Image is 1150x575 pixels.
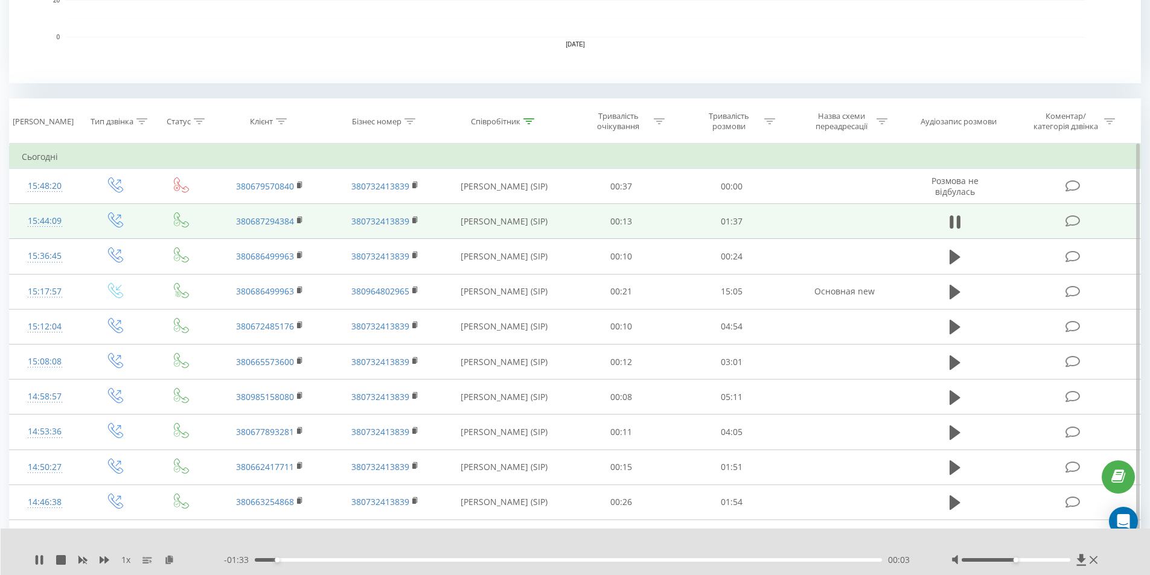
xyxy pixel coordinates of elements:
div: [PERSON_NAME] [13,116,74,127]
td: 00:26 [566,484,677,519]
a: 380732413839 [351,461,409,472]
td: 00:21 [566,274,677,309]
td: 00:12 [566,345,677,380]
div: Бізнес номер [352,116,401,127]
a: 380686499963 [236,285,294,297]
td: 00:12 [566,519,677,554]
div: 15:12:04 [22,315,68,338]
td: 00:11 [566,415,677,450]
span: - 01:33 [224,554,255,566]
div: 14:46:38 [22,491,68,514]
a: 380663254868 [236,496,294,507]
a: 380732413839 [351,320,409,332]
td: 00:08 [566,380,677,415]
span: 00:03 [888,554,910,566]
td: 03:01 [677,345,787,380]
td: [PERSON_NAME] (SIP) [442,309,566,344]
a: 380732413839 [351,426,409,437]
div: Тривалість очікування [586,111,651,132]
td: 00:10 [566,239,677,274]
a: 380732413839 [351,180,409,192]
div: 15:17:57 [22,280,68,303]
div: 14:58:57 [22,385,68,408]
a: 380732413839 [351,391,409,402]
div: Тип дзвінка [91,116,133,127]
td: 00:15 [566,450,677,484]
td: 00:10 [566,309,677,344]
td: [PERSON_NAME] (SIP) [442,274,566,309]
span: 1 x [121,554,130,566]
td: [PERSON_NAME] (SIP) [442,204,566,239]
td: 01:37 [677,204,787,239]
div: Аудіозапис розмови [921,116,997,127]
a: 380687294384 [236,215,294,227]
a: 380662417711 [236,461,294,472]
td: [PERSON_NAME] (SIP) [442,415,566,450]
td: [PERSON_NAME] (SIP) [442,345,566,380]
div: Коментар/категорія дзвінка [1030,111,1101,132]
div: 14:41:32 [22,526,68,549]
div: 15:44:09 [22,209,68,233]
td: 05:11 [677,380,787,415]
a: 380732413839 [351,250,409,262]
a: 380672485176 [236,320,294,332]
td: [PERSON_NAME] (SIP) [442,239,566,274]
td: 04:05 [677,415,787,450]
a: 380686499963 [236,250,294,262]
span: Розмова не відбулась [931,175,979,197]
td: 00:13 [566,204,677,239]
a: 380964802965 [351,285,409,297]
td: [PERSON_NAME] (SIP) [442,450,566,484]
td: 01:51 [677,450,787,484]
td: [PERSON_NAME] (SIP) [442,484,566,519]
text: 0 [56,34,60,40]
div: Accessibility label [275,558,280,562]
text: [DATE] [566,41,585,48]
div: 15:36:45 [22,244,68,268]
td: 15:05 [677,274,787,309]
td: Основная new [787,274,901,309]
a: 380665573600 [236,356,294,367]
div: Співробітник [471,116,520,127]
td: 00:00 [677,169,787,204]
td: 04:54 [677,309,787,344]
td: [PERSON_NAME] (SIP) [442,380,566,415]
a: 380677893281 [236,426,294,437]
td: [PERSON_NAME] (SIP) [442,169,566,204]
div: Тривалість розмови [697,111,761,132]
div: 14:50:27 [22,456,68,479]
td: [PERSON_NAME] (SIP) [442,519,566,554]
div: Клієнт [250,116,273,127]
td: 00:37 [566,169,677,204]
div: Accessibility label [1014,558,1018,562]
div: Open Intercom Messenger [1109,507,1138,536]
a: 380732413839 [351,215,409,227]
td: 00:24 [677,239,787,274]
a: 380732413839 [351,356,409,367]
a: 380985158080 [236,391,294,402]
a: 380679570840 [236,180,294,192]
td: Сьогодні [10,145,1141,169]
div: 15:08:08 [22,350,68,373]
td: 04:07 [677,519,787,554]
a: 380732413839 [351,496,409,507]
td: 01:54 [677,484,787,519]
div: 14:53:36 [22,420,68,443]
div: Статус [167,116,191,127]
div: 15:48:20 [22,174,68,198]
div: Назва схеми переадресації [809,111,874,132]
